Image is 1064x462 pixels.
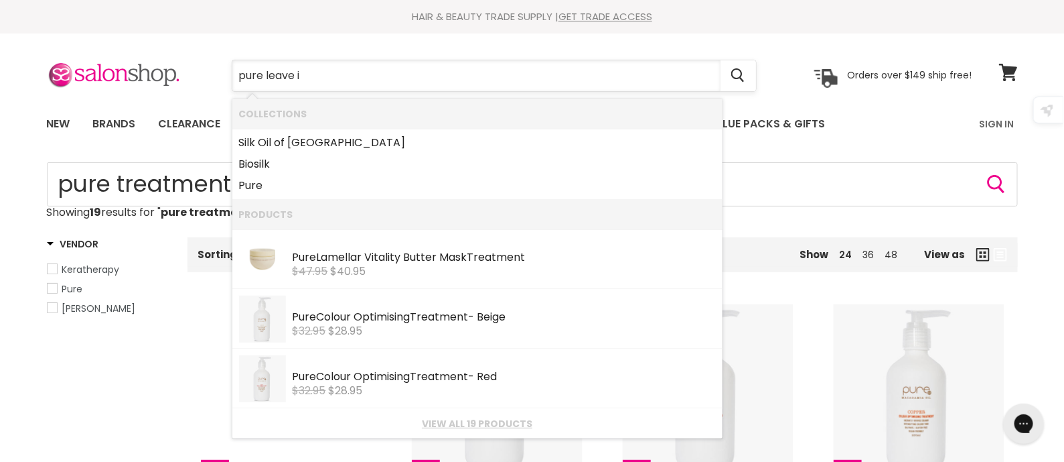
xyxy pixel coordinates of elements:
a: Value Packs & Gifts [698,110,836,138]
a: Sign In [972,110,1022,138]
strong: 19 [90,205,102,220]
b: Treatment [410,309,469,325]
form: Product [47,162,1018,207]
a: 48 [885,248,898,262]
ul: Main menu [37,105,904,143]
a: Brands [83,110,146,138]
li: Products: Pure Colour Optimising Treatment - Beige [232,289,723,349]
span: View as [925,249,966,260]
span: Pure [62,282,83,296]
img: 3_673dc676-12e6-42d3-af0a-7e061bd316f7.webp [239,236,286,283]
input: Search [47,162,1018,207]
span: Show [800,247,829,262]
div: Lamellar Vitality Butter Mask [293,251,716,266]
s: $32.95 [293,323,326,339]
li: Collections: Biosilk [232,154,723,175]
div: Colour Optimising - Red [293,371,716,385]
label: Sorting [198,249,238,260]
b: Pure [293,309,317,325]
b: Pure [239,178,263,193]
div: HAIR & BEAUTY TRADE SUPPLY | [30,10,1035,23]
nav: Main [30,105,1035,143]
button: Search [720,60,756,91]
div: Colour Optimising - Beige [293,311,716,325]
span: Keratherapy [62,263,120,276]
a: GET TRADE ACCESS [558,9,652,23]
p: Showing results for " " [47,207,1018,219]
li: Products: Pure Lamellar Vitality Butter Mask Treatment [232,229,723,289]
input: Search [232,60,720,91]
h3: Vendor [47,237,98,251]
a: Biosilk [239,154,716,175]
a: 24 [840,248,852,262]
s: $32.95 [293,383,326,398]
li: Collections: Silk Oil of Morocco [232,129,723,154]
b: Pure [293,369,317,384]
iframe: Gorgias live chat messenger [997,399,1051,449]
b: Pure [293,249,317,265]
span: $40.95 [331,264,366,279]
s: $47.95 [293,264,328,279]
li: Collections: Pure [232,175,723,200]
span: $28.95 [329,323,363,339]
li: Products [232,199,723,229]
a: View all 19 products [239,418,716,429]
a: Silk Oil of [GEOGRAPHIC_DATA] [239,132,716,154]
li: Products: Pure Colour Optimising Treatment - Red [232,349,723,408]
b: Treatment [467,249,526,265]
b: Treatment [410,369,469,384]
a: New [37,110,80,138]
a: 36 [863,248,875,262]
li: View All [232,408,723,439]
p: Orders over $149 ship free! [848,69,972,81]
strong: pure treatment [161,205,250,220]
a: Keratherapy [47,262,171,277]
a: Clearance [149,110,231,138]
li: Collections [232,99,723,129]
button: Search [986,174,1007,195]
img: Pure-COT-Red_200x.jpg [239,355,286,402]
span: $28.95 [329,383,363,398]
span: [PERSON_NAME] [62,302,136,315]
form: Product [232,60,757,92]
img: Pure-COT-Beige_200x.jpg [239,296,286,343]
a: Pure [47,282,171,296]
a: Zenz [47,301,171,316]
